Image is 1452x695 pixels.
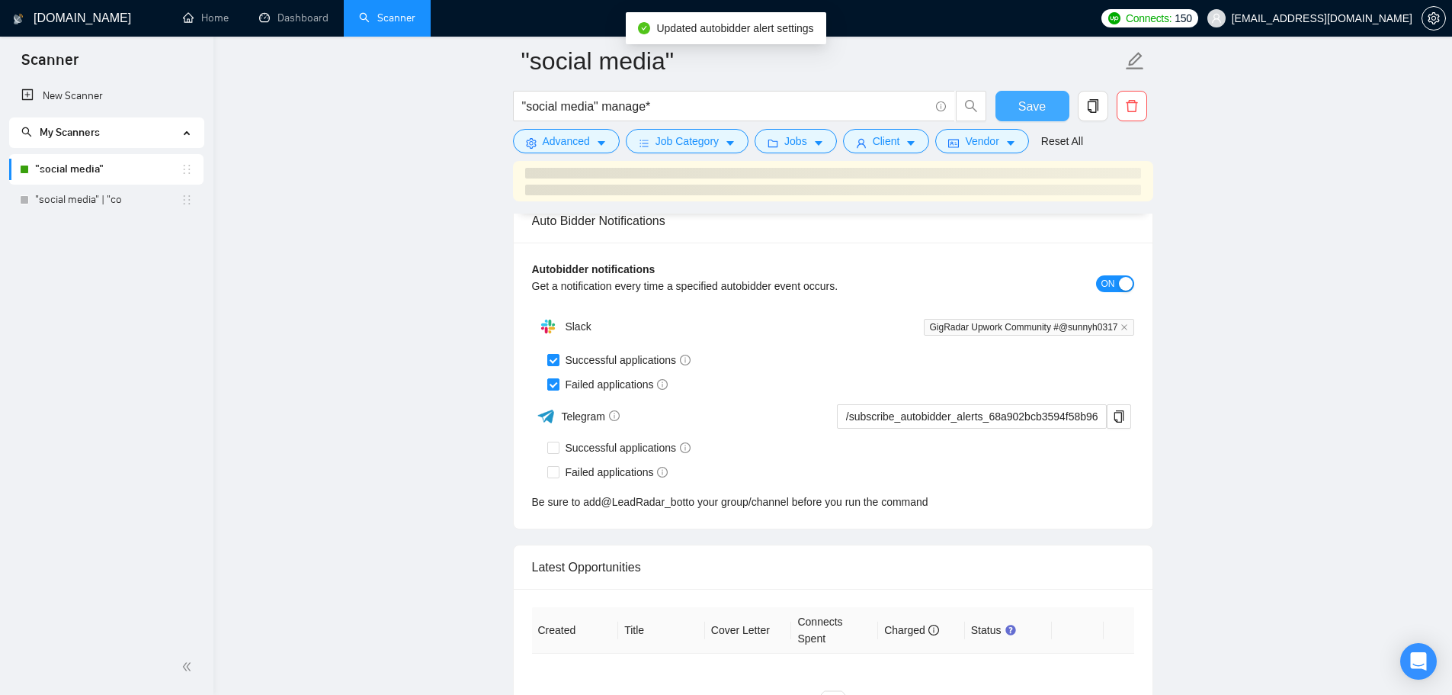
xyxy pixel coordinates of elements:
img: hpQkSZIkSZIkSZIkSZIkSZIkSZIkSZIkSZIkSZIkSZIkSZIkSZIkSZIkSZIkSZIkSZIkSZIkSZIkSZIkSZIkSZIkSZIkSZIkS... [533,311,563,342]
a: dashboardDashboard [259,11,329,24]
input: Search Freelance Jobs... [522,97,929,116]
div: Latest Opportunities [532,545,1134,589]
span: My Scanners [40,126,100,139]
th: Status [965,607,1052,654]
li: "social media" | "co [9,185,204,215]
span: edit [1125,51,1145,71]
div: Tooltip anchor [1004,623,1018,637]
span: Jobs [784,133,807,150]
button: setting [1422,6,1446,31]
span: double-left [181,659,197,674]
span: search [957,99,986,113]
span: Scanner [9,49,91,81]
span: GigRadar Upwork Community #@sunnyh0317 [924,319,1134,336]
div: Be sure to add to your group/channel before you run the command [532,494,1134,510]
span: delete [1117,99,1146,113]
span: caret-down [1005,137,1016,149]
span: info-circle [680,355,691,365]
b: Autobidder notifications [532,263,655,275]
span: info-circle [928,625,939,635]
span: info-circle [680,442,691,453]
span: close [1120,323,1128,331]
span: Client [873,133,900,150]
th: Title [618,607,705,654]
span: copy [1079,99,1107,113]
span: copy [1107,410,1130,423]
th: Connects Spent [791,607,878,654]
span: 150 [1175,10,1191,27]
span: Charged [884,624,939,636]
span: search [21,127,32,137]
button: Save [995,91,1069,121]
span: info-circle [657,467,668,478]
button: settingAdvancedcaret-down [513,129,620,153]
button: search [956,91,986,121]
span: Connects: [1126,10,1172,27]
button: copy [1107,404,1131,429]
span: idcard [948,137,959,149]
span: caret-down [905,137,916,149]
a: New Scanner [21,81,191,111]
span: Telegram [561,410,620,423]
span: ON [1101,275,1115,292]
span: check-circle [638,22,650,34]
img: ww3wtPAAAAAElFTkSuQmCC [537,407,556,426]
span: info-circle [657,379,668,390]
a: "social media" [35,154,181,185]
span: caret-down [596,137,607,149]
span: Advanced [543,133,590,150]
span: info-circle [609,410,620,421]
a: @LeadRadar_bot [601,494,686,510]
button: copy [1078,91,1108,121]
span: user [1211,13,1222,24]
span: Successful applications [559,439,697,456]
a: homeHome [183,11,229,24]
img: upwork-logo.png [1108,12,1120,24]
th: Cover Letter [705,607,792,654]
button: userClientcaret-down [843,129,930,153]
div: Open Intercom Messenger [1400,643,1437,680]
li: New Scanner [9,81,204,111]
span: My Scanners [21,126,100,139]
li: "social media" [9,154,204,185]
span: holder [181,194,193,206]
button: folderJobscaret-down [755,129,837,153]
button: delete [1117,91,1147,121]
span: Vendor [965,133,998,150]
span: info-circle [936,101,946,111]
div: Get a notification every time a specified autobidder event occurs. [532,278,984,294]
span: caret-down [813,137,824,149]
span: holder [181,163,193,175]
span: user [856,137,867,149]
span: bars [639,137,649,149]
span: Save [1018,97,1046,116]
span: Slack [565,320,591,333]
span: setting [1422,12,1445,24]
div: Auto Bidder Notifications [532,199,1134,243]
span: Updated autobidder alert settings [656,22,813,34]
img: logo [13,7,24,31]
input: Scanner name... [521,42,1122,80]
span: Successful applications [559,352,697,368]
span: Job Category [655,133,719,150]
button: idcardVendorcaret-down [935,129,1028,153]
a: Reset All [1041,133,1083,150]
a: "social media" | "co [35,185,181,215]
span: Failed applications [559,376,675,393]
th: Created [532,607,619,654]
span: caret-down [725,137,736,149]
span: folder [768,137,778,149]
a: setting [1422,12,1446,24]
span: Failed applications [559,464,675,481]
span: setting [526,137,537,149]
a: searchScanner [359,11,415,24]
button: barsJob Categorycaret-down [626,129,748,153]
